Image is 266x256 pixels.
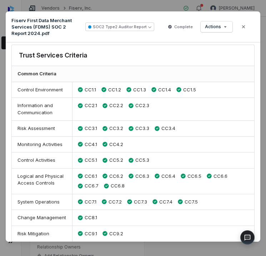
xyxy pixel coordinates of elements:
span: CC9.1 [85,230,97,237]
div: Common Criteria [12,66,254,82]
span: CC7.1 [85,199,96,206]
span: CC1.1 [85,86,96,94]
span: CC3.2 [109,125,123,132]
span: CC7.4 [159,199,172,206]
div: Monitoring Activities [12,137,72,152]
span: CC3.3 [135,125,149,132]
p: Fiserv First Data Merchant Services (FDMS) SOC 2 Report 2024.pdf [11,17,80,36]
span: CC6.6 [214,173,227,180]
span: CC3.4 [161,125,175,132]
span: Complete [174,24,193,30]
span: CC1.5 [183,86,196,94]
span: CC9.2 [109,230,123,237]
span: CC7.3 [134,199,147,206]
h3: Trust Services Criteria [19,51,87,60]
span: CC2.1 [85,102,97,109]
div: Information and Communication [12,98,72,120]
span: CC3.1 [85,125,97,132]
button: SOC2 Type2 Auditor Report [85,22,154,31]
span: CC4.2 [109,141,123,148]
span: CC1.4 [158,86,171,94]
div: Risk Mitigation [12,226,72,242]
div: System Operations [12,194,72,210]
span: CC5.1 [85,157,97,164]
span: CC1.3 [133,86,146,94]
span: CC7.2 [109,199,122,206]
span: CC6.7 [85,182,99,190]
div: Control Environment [12,82,72,98]
span: CC1.2 [108,86,121,94]
span: CC2.2 [109,102,123,109]
div: Risk Assessment [12,121,72,136]
span: CC2.3 [135,102,149,109]
div: Logical and Physical Access Controls [12,169,72,194]
span: CC6.4 [161,173,175,180]
div: Change Management [12,210,72,226]
span: CC8.1 [85,214,97,221]
span: Actions [205,24,221,30]
span: CC6.1 [85,173,97,180]
span: CC5.2 [109,157,123,164]
span: CC6.8 [111,182,125,190]
span: CC6.3 [135,173,149,180]
span: CC6.5 [187,173,201,180]
div: Control Activities [12,152,72,168]
span: CC7.5 [185,199,198,206]
span: CC5.3 [135,157,149,164]
span: CC4.1 [85,141,97,148]
span: CC6.2 [109,173,123,180]
button: Actions [201,21,232,32]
